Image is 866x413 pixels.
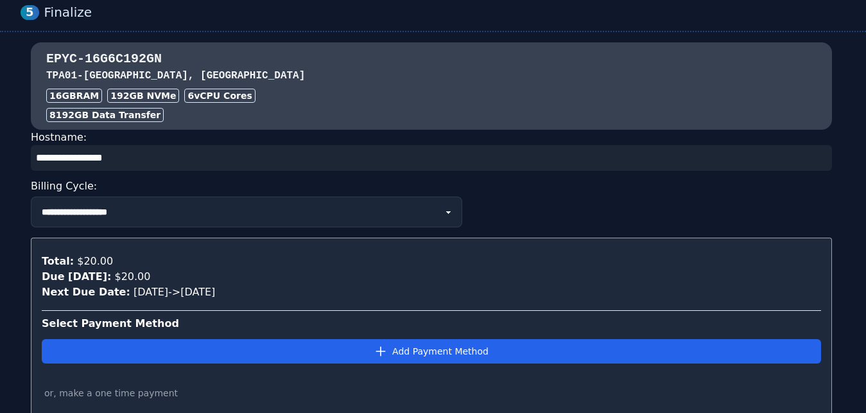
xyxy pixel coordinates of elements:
div: 6 vCPU Cores [184,89,255,103]
div: Due [DATE]: [42,269,111,285]
h3: TPA01 - [GEOGRAPHIC_DATA], [GEOGRAPHIC_DATA] [46,68,817,83]
div: or, make a one time payment [42,387,821,400]
h3: EPYC-16G6C192GN [46,50,817,68]
div: Select Payment Method [42,316,821,331]
div: $20.00 [74,254,113,269]
div: Hostname: [31,130,832,171]
div: Finalize [44,4,845,21]
div: Total: [42,254,74,269]
div: 16GB RAM [46,89,102,103]
div: 192 GB NVMe [107,89,179,103]
div: $20.00 [111,269,150,285]
div: Billing Cycle: [31,176,832,197]
div: 8192 GB Data Transfer [46,108,164,122]
button: Add Payment Method [42,339,821,364]
div: [DATE] -> [DATE] [42,285,821,300]
div: Next Due Date: [42,285,130,300]
div: 5 [21,5,39,20]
